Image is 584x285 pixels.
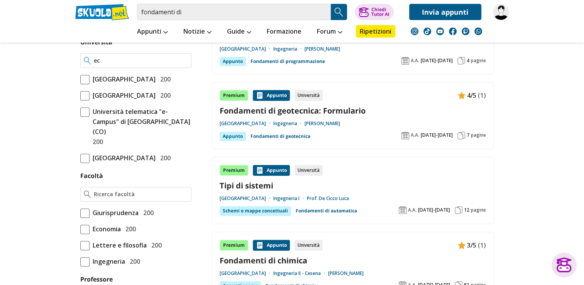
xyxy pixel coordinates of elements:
img: Appunti contenuto [256,92,264,99]
a: Ingegneria II - Cesena [273,270,328,277]
div: Premium [220,90,248,101]
span: pagine [471,58,486,64]
span: [GEOGRAPHIC_DATA] [90,90,156,100]
a: Forum [315,25,344,39]
span: 200 [127,256,140,266]
input: Ricerca universita [94,57,188,64]
label: Professore [80,275,113,283]
img: youtube [436,27,444,35]
img: sule04 [493,4,509,20]
span: (1) [478,240,486,250]
span: 200 [122,224,136,234]
img: Appunti contenuto [458,92,466,99]
a: Ingegneria I [273,195,307,202]
span: 4/5 [467,90,476,100]
span: 4 [467,58,469,64]
span: pagine [471,207,486,213]
span: A.A. [408,207,416,213]
button: ChiediTutor AI [355,4,394,20]
div: Università [295,240,323,251]
span: 200 [140,208,154,218]
a: Appunti [135,25,170,39]
a: Guide [225,25,253,39]
span: 12 [464,207,469,213]
img: facebook [449,27,457,35]
span: [DATE]-[DATE] [421,132,453,138]
img: Ricerca facoltà [84,190,91,198]
span: 3/5 [467,240,476,250]
span: [GEOGRAPHIC_DATA] [90,153,156,163]
div: Premium [220,240,248,251]
button: Search Button [331,4,347,20]
div: Appunto [253,240,290,251]
a: Fondamenti di programmazione [251,57,325,66]
div: Premium [220,165,248,176]
img: Appunti contenuto [458,241,466,249]
span: 200 [157,74,171,84]
a: [PERSON_NAME] [328,270,364,277]
a: Invia appunti [409,4,481,20]
div: Appunto [220,132,246,141]
a: [GEOGRAPHIC_DATA] [220,270,273,277]
div: Appunto [253,90,290,101]
span: A.A. [411,58,419,64]
a: Ingegneria [273,46,305,52]
a: [GEOGRAPHIC_DATA] [220,195,273,202]
a: Notizie [181,25,213,39]
img: Cerca appunti, riassunti o versioni [333,6,345,18]
a: Ingegneria [273,120,305,127]
input: Cerca appunti, riassunti o versioni [137,4,331,20]
label: Facoltà [80,171,103,180]
div: Appunto [253,165,290,176]
span: [DATE]-[DATE] [421,58,453,64]
a: Fondamenti di geotecnica: Formulario [220,105,486,116]
span: (1) [478,90,486,100]
a: Fondamenti di geotecnica [251,132,310,141]
div: Università [295,165,323,176]
div: Appunto [220,57,246,66]
a: Ripetizioni [356,25,395,37]
a: [PERSON_NAME] [305,46,340,52]
img: Appunti contenuto [256,241,264,249]
img: Anno accademico [399,206,406,214]
a: [GEOGRAPHIC_DATA] [220,46,273,52]
img: Anno accademico [401,132,409,139]
span: 200 [157,90,171,100]
a: Prof. De Cicco Luca [307,195,349,202]
div: Schemi e mappe concettuali [220,206,291,215]
span: [GEOGRAPHIC_DATA] [90,74,156,84]
img: Pagine [457,132,465,139]
span: Economia [90,224,121,234]
span: Lettere e filosofia [90,240,147,250]
span: Ingegneria [90,256,125,266]
img: Pagine [457,57,465,64]
img: tiktok [423,27,431,35]
input: Ricerca facoltà [94,190,188,198]
img: Ricerca universita [84,57,91,64]
img: Pagine [455,206,462,214]
a: Tipi di sistemi [220,180,486,191]
a: [PERSON_NAME] [305,120,340,127]
img: instagram [411,27,418,35]
img: Appunti contenuto [256,166,264,174]
span: Giurisprudenza [90,208,139,218]
span: 200 [90,137,103,147]
span: 7 [467,132,469,138]
span: 200 [148,240,162,250]
a: [GEOGRAPHIC_DATA] [220,120,273,127]
a: Fondamenti di automatica [296,206,357,215]
a: Fondamenti di chimica [220,255,486,266]
div: Università [295,90,323,101]
img: twitch [462,27,469,35]
span: 200 [157,153,171,163]
span: pagine [471,132,486,138]
div: Chiedi Tutor AI [371,7,389,17]
span: [DATE]-[DATE] [418,207,450,213]
img: WhatsApp [474,27,482,35]
a: Formazione [265,25,303,39]
img: Anno accademico [401,57,409,64]
span: Università telematica "e-Campus" di [GEOGRAPHIC_DATA] (CO) [90,107,191,137]
span: A.A. [411,132,419,138]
